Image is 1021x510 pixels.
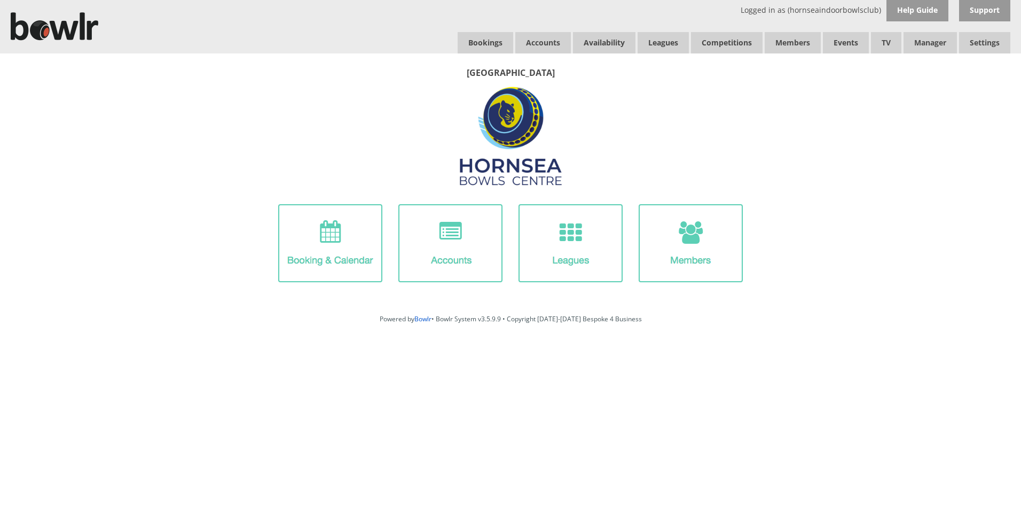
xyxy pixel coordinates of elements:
[11,67,1010,79] p: [GEOGRAPHIC_DATA]
[414,314,431,323] a: Bowlr
[458,32,513,53] a: Bookings
[278,204,382,282] img: Booking-Icon.png
[515,32,571,53] span: Accounts
[398,204,502,282] img: Accounts-Icon.png
[959,32,1010,53] span: Settings
[691,32,763,53] a: Competitions
[459,84,563,188] img: Hornsea3.jpg
[823,32,869,53] a: Events
[871,32,901,53] span: TV
[573,32,635,53] a: Availability
[639,204,743,282] img: Members-Icon.png
[380,314,642,323] span: Powered by • Bowlr System v3.5.9.9 • Copyright [DATE]-[DATE] Bespoke 4 Business
[638,32,689,53] a: Leagues
[904,32,957,53] span: Manager
[519,204,623,282] img: League-Icon.png
[765,32,821,53] span: Members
